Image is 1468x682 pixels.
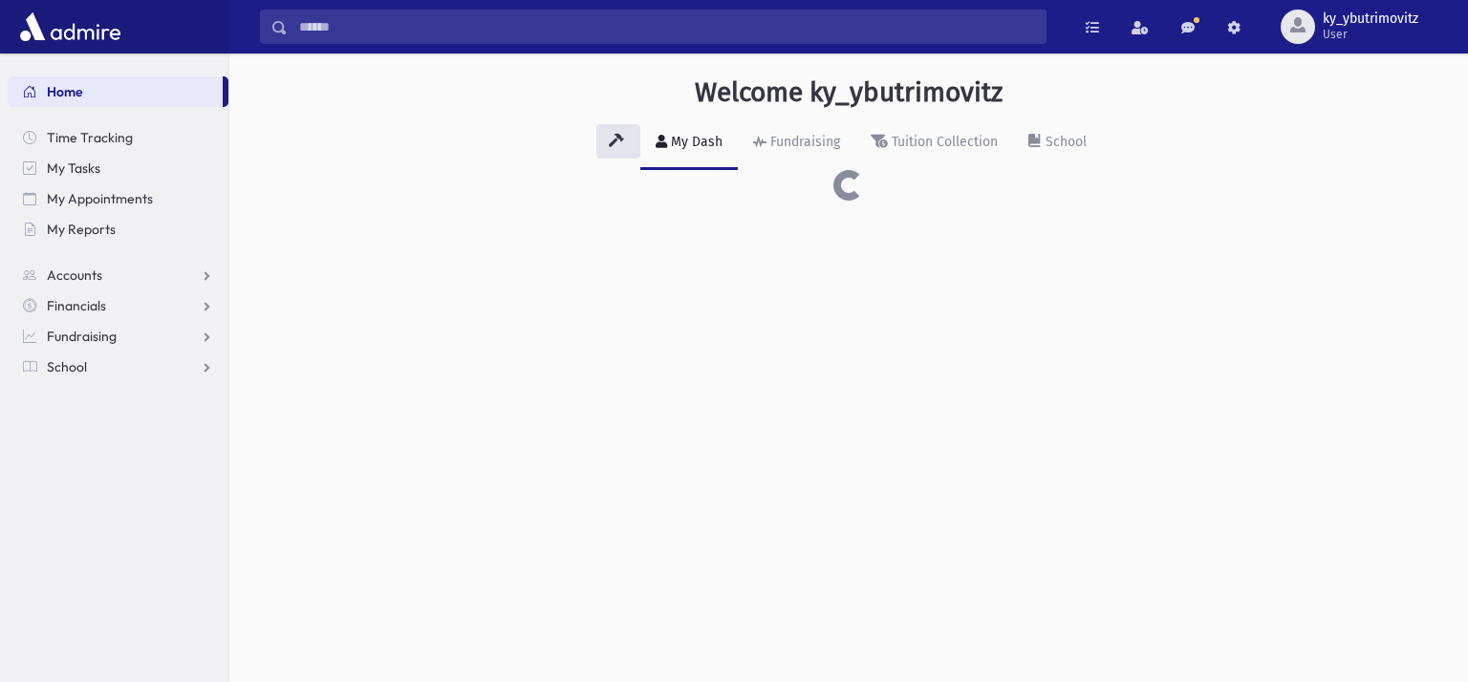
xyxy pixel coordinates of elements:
[8,153,228,183] a: My Tasks
[855,117,1013,170] a: Tuition Collection
[8,183,228,214] a: My Appointments
[47,129,133,146] span: Time Tracking
[1013,117,1102,170] a: School
[47,160,100,177] span: My Tasks
[738,117,855,170] a: Fundraising
[1323,27,1418,42] span: User
[8,290,228,321] a: Financials
[766,134,840,150] div: Fundraising
[47,83,83,100] span: Home
[47,328,117,345] span: Fundraising
[8,321,228,352] a: Fundraising
[667,134,723,150] div: My Dash
[888,134,998,150] div: Tuition Collection
[1042,134,1087,150] div: School
[47,358,87,375] span: School
[8,214,228,245] a: My Reports
[288,10,1046,44] input: Search
[640,117,738,170] a: My Dash
[8,352,228,382] a: School
[8,122,228,153] a: Time Tracking
[1323,11,1418,27] span: ky_ybutrimovitz
[47,221,116,238] span: My Reports
[8,260,228,290] a: Accounts
[15,8,125,46] img: AdmirePro
[47,297,106,314] span: Financials
[47,190,153,207] span: My Appointments
[695,76,1003,109] h3: Welcome ky_ybutrimovitz
[47,266,102,284] span: Accounts
[8,76,223,107] a: Home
